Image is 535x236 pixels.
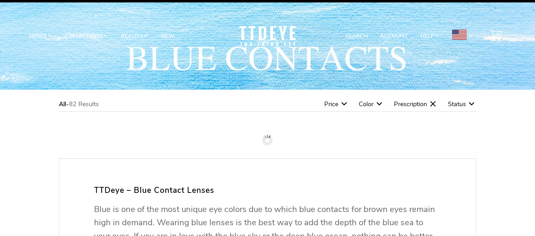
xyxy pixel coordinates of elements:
span: 0 [495,28,501,41]
a: 0 [486,29,507,42]
span: Prescription [394,100,427,108]
img: USD.png [452,30,467,39]
a: Collections [65,29,108,42]
span: - [59,100,99,108]
span: All [59,100,66,108]
span: Price [324,100,338,108]
span: Color [359,100,373,108]
a: Search [345,29,368,42]
a: Help [420,29,440,42]
h2: TTDeye – Blue Contact Lenses [94,184,441,197]
span: 82 Results [69,100,99,108]
a: Series [29,29,53,42]
a: New [161,29,175,42]
a: Beauty [121,29,149,42]
span: Status [448,100,466,108]
a: Account [380,29,408,42]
